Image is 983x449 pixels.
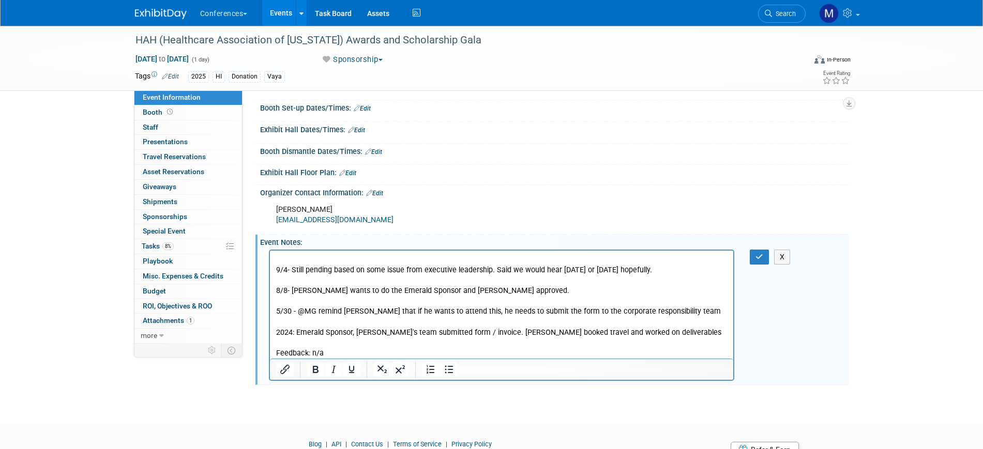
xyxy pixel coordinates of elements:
div: Event Rating [822,71,850,76]
button: Subscript [373,362,391,377]
span: [DATE] [DATE] [135,54,189,64]
div: Event Notes: [260,235,849,247]
div: In-Person [826,56,851,64]
a: Attachments1 [134,314,242,328]
span: more [141,331,157,339]
a: Edit [339,169,356,177]
a: Blog [309,440,322,448]
a: Tasks8% [134,239,242,254]
a: Shipments [134,195,242,209]
div: Donation [229,71,261,82]
a: [EMAIL_ADDRESS][DOMAIN_NAME] [276,215,394,224]
button: Numbered list [422,362,440,377]
td: Toggle Event Tabs [221,344,242,357]
a: Sponsorships [134,210,242,224]
span: Search [772,10,796,18]
button: X [774,250,791,265]
a: Giveaways [134,180,242,194]
a: Playbook [134,254,242,269]
div: Booth Dismantle Dates/Times: [260,144,849,157]
a: Edit [366,190,383,197]
a: Special Event [134,224,242,239]
td: Tags [135,71,179,83]
span: Staff [143,123,158,131]
div: Vaya [264,71,285,82]
div: Organizer Contact Information: [260,185,849,198]
a: Staff [134,120,242,135]
span: Tasks [142,242,174,250]
a: Edit [354,105,371,112]
a: Misc. Expenses & Credits [134,269,242,284]
a: Travel Reservations [134,150,242,164]
span: Sponsorships [143,212,187,221]
span: | [443,440,450,448]
div: Booth Set-up Dates/Times: [260,100,849,114]
a: Budget [134,284,242,299]
span: 8% [162,242,174,250]
div: Exhibit Hall Dates/Times: [260,122,849,135]
iframe: Rich Text Area [270,251,734,359]
button: Bullet list [440,362,458,377]
span: | [385,440,391,448]
span: Giveaways [143,182,176,191]
span: Attachments [143,316,194,324]
span: | [323,440,330,448]
a: Presentations [134,135,242,149]
a: Booth [134,105,242,120]
button: Underline [343,362,360,377]
div: HAH (Healthcare Association of [US_STATE]) Awards and Scholarship Gala [132,31,790,50]
a: Search [758,5,806,23]
a: API [331,440,341,448]
img: Format-Inperson.png [814,55,825,64]
span: to [157,55,167,63]
a: Privacy Policy [451,440,492,448]
a: Contact Us [351,440,383,448]
div: Event Format [745,54,851,69]
a: more [134,329,242,343]
span: Shipments [143,197,177,206]
span: Travel Reservations [143,152,206,161]
span: (1 day) [191,56,209,63]
span: Playbook [143,257,173,265]
span: Presentations [143,137,188,146]
img: Marygrace LeGros [819,4,839,23]
span: Asset Reservations [143,167,204,176]
button: Sponsorship [317,54,387,65]
a: Edit [162,73,179,80]
span: ROI, Objectives & ROO [143,302,212,310]
a: Edit [365,148,382,156]
button: Insert/edit link [276,362,294,377]
div: Exhibit Hall Floor Plan: [260,165,849,178]
span: | [343,440,350,448]
button: Bold [307,362,324,377]
a: ROI, Objectives & ROO [134,299,242,314]
button: Italic [325,362,342,377]
span: Special Event [143,227,186,235]
span: 1 [187,317,194,324]
span: Booth not reserved yet [165,108,175,116]
div: HI [213,71,225,82]
span: Event Information [143,93,201,101]
img: ExhibitDay [135,9,187,19]
a: Edit [348,127,365,134]
span: Booth [143,108,175,116]
a: Asset Reservations [134,165,242,179]
div: [PERSON_NAME] [269,199,735,230]
a: Event Information [134,90,242,105]
span: Misc. Expenses & Credits [143,272,223,280]
a: Terms of Service [393,440,442,448]
button: Superscript [391,362,409,377]
span: Budget [143,287,166,295]
td: Personalize Event Tab Strip [203,344,221,357]
div: 2025 [188,71,209,82]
